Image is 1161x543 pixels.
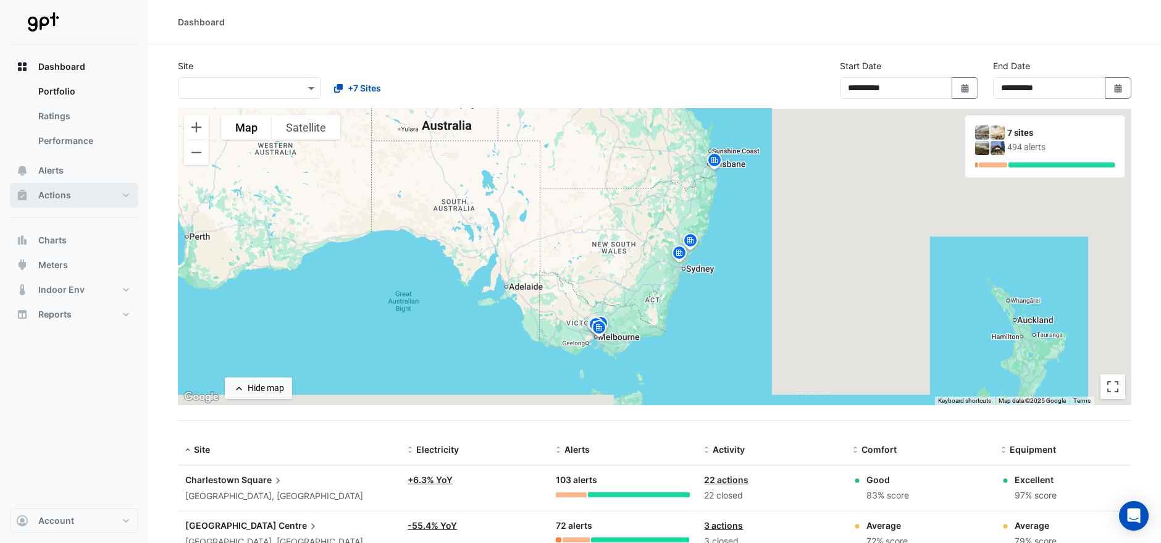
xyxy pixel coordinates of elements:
[38,189,71,201] span: Actions
[705,151,724,173] img: site-pin.svg
[1015,519,1057,532] div: Average
[38,164,64,177] span: Alerts
[16,308,28,321] app-icon: Reports
[564,444,590,455] span: Alerts
[866,489,909,503] div: 83% score
[28,128,138,153] a: Performance
[416,444,459,455] span: Electricity
[1119,501,1149,531] div: Open Intercom Messenger
[15,10,70,35] img: Company Logo
[556,473,689,487] div: 103 alerts
[1113,83,1124,93] fa-icon: Select Date
[279,519,319,532] span: Centre
[10,302,138,327] button: Reports
[10,158,138,183] button: Alerts
[861,444,897,455] span: Comfort
[991,125,1005,140] img: Chirnside Park Shopping Centre
[28,79,138,104] a: Portfolio
[181,389,222,405] a: Open this area in Google Maps (opens a new window)
[348,82,381,95] span: +7 Sites
[1007,127,1115,140] div: 7 sites
[991,141,1005,155] img: Melbourne Central Retail
[866,519,908,532] div: Average
[181,389,222,405] img: Google
[38,515,74,527] span: Account
[16,61,28,73] app-icon: Dashboard
[16,284,28,296] app-icon: Indoor Env
[1015,489,1057,503] div: 97% score
[408,520,457,531] a: -55.4% YoY
[38,61,85,73] span: Dashboard
[10,253,138,277] button: Meters
[10,228,138,253] button: Charts
[185,520,277,531] span: [GEOGRAPHIC_DATA]
[866,473,909,486] div: Good
[225,377,292,399] button: Hide map
[326,77,389,99] button: +7 Sites
[178,59,193,72] label: Site
[10,54,138,79] button: Dashboard
[705,474,749,485] a: 22 actions
[10,79,138,158] div: Dashboard
[16,164,28,177] app-icon: Alerts
[10,508,138,533] button: Account
[185,489,393,503] div: [GEOGRAPHIC_DATA], [GEOGRAPHIC_DATA]
[669,244,689,266] img: site-pin.svg
[586,316,606,337] img: site-pin.svg
[185,474,240,485] span: Charlestown
[221,115,272,140] button: Show street map
[1007,141,1115,154] div: 494 alerts
[1073,397,1091,404] a: Terms (opens in new tab)
[591,314,611,336] img: site-pin.svg
[975,125,989,140] img: Charlestown Square
[1015,473,1057,486] div: Excellent
[585,315,605,337] img: site-pin.svg
[10,277,138,302] button: Indoor Env
[556,519,689,533] div: 72 alerts
[16,234,28,246] app-icon: Charts
[999,397,1066,404] span: Map data ©2025 Google
[960,83,971,93] fa-icon: Select Date
[408,474,453,485] a: +6.3% YoY
[10,183,138,208] button: Actions
[993,59,1030,72] label: End Date
[178,15,225,28] div: Dashboard
[28,104,138,128] a: Ratings
[38,284,85,296] span: Indoor Env
[938,397,991,405] button: Keyboard shortcuts
[248,382,284,395] div: Hide map
[16,189,28,201] app-icon: Actions
[589,319,609,340] img: site-pin.svg
[272,115,340,140] button: Show satellite imagery
[38,234,67,246] span: Charts
[840,59,881,72] label: Start Date
[38,259,68,271] span: Meters
[713,444,745,455] span: Activity
[1100,374,1125,399] button: Toggle fullscreen view
[16,259,28,271] app-icon: Meters
[38,308,72,321] span: Reports
[681,232,700,253] img: site-pin.svg
[194,444,210,455] span: Site
[705,489,838,503] div: 22 closed
[241,473,284,487] span: Square
[975,141,989,155] img: Highpoint Shopping Centre
[705,520,744,531] a: 3 actions
[1010,444,1056,455] span: Equipment
[184,115,209,140] button: Zoom in
[184,140,209,165] button: Zoom out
